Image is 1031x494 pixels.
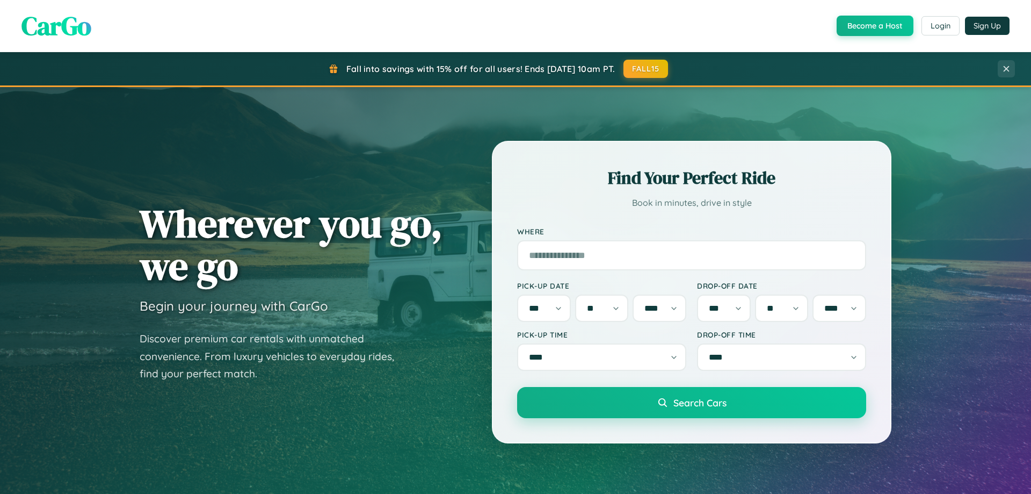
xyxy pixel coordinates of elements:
span: Search Cars [673,397,727,409]
p: Discover premium car rentals with unmatched convenience. From luxury vehicles to everyday rides, ... [140,330,408,383]
button: FALL15 [623,60,669,78]
label: Pick-up Time [517,330,686,339]
label: Where [517,227,866,236]
p: Book in minutes, drive in style [517,195,866,211]
h3: Begin your journey with CarGo [140,298,328,314]
button: Sign Up [965,17,1010,35]
span: CarGo [21,8,91,44]
button: Login [921,16,960,35]
button: Become a Host [837,16,913,36]
label: Drop-off Time [697,330,866,339]
span: Fall into savings with 15% off for all users! Ends [DATE] 10am PT. [346,63,615,74]
label: Drop-off Date [697,281,866,290]
h2: Find Your Perfect Ride [517,166,866,190]
button: Search Cars [517,387,866,418]
label: Pick-up Date [517,281,686,290]
h1: Wherever you go, we go [140,202,442,287]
